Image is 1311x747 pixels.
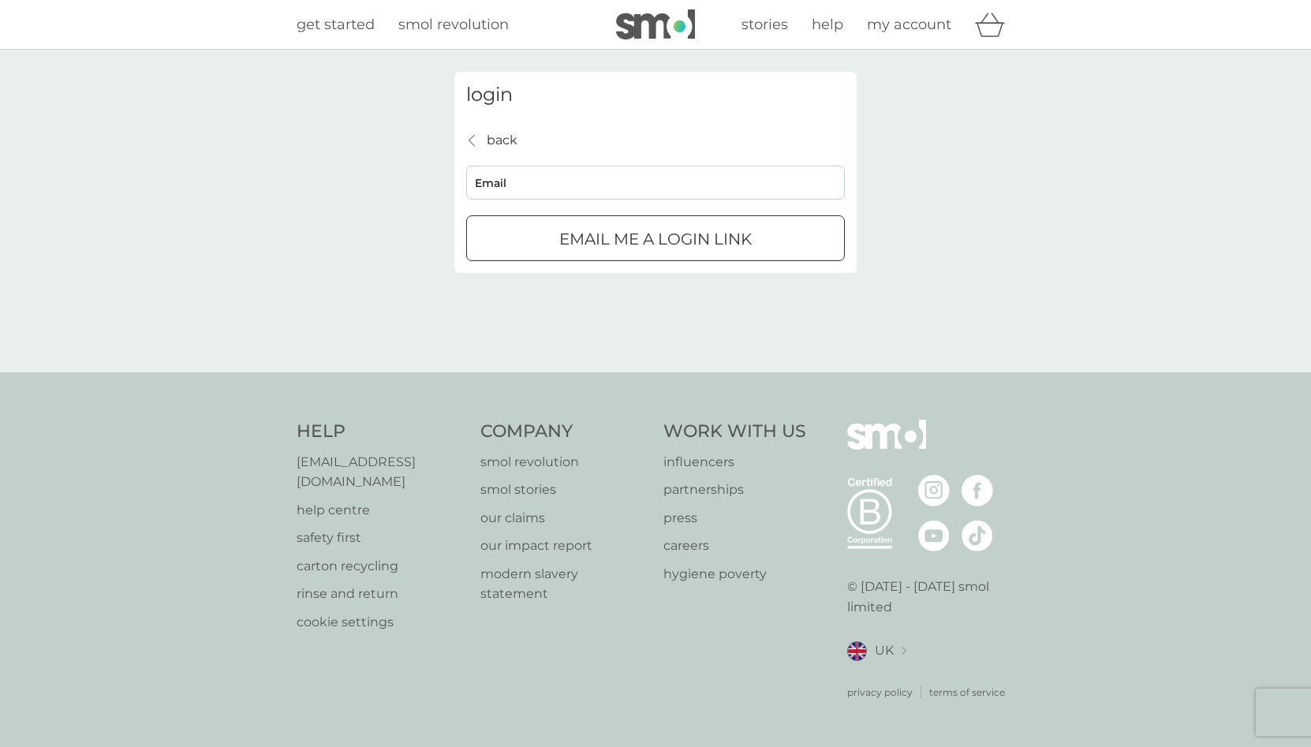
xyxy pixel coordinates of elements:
[480,508,648,529] a: our claims
[663,452,806,472] a: influencers
[918,520,950,551] img: visit the smol Youtube page
[918,475,950,506] img: visit the smol Instagram page
[875,641,894,661] span: UK
[847,685,913,700] a: privacy policy
[741,13,788,36] a: stories
[480,564,648,604] a: modern slavery statement
[616,9,695,39] img: smol
[297,612,465,633] a: cookie settings
[847,641,867,661] img: UK flag
[487,130,517,151] p: back
[847,420,926,473] img: smol
[663,564,806,585] a: hygiene poverty
[398,16,509,33] span: smol revolution
[398,13,509,36] a: smol revolution
[902,647,906,655] img: select a new location
[847,577,1015,617] p: © [DATE] - [DATE] smol limited
[962,475,993,506] img: visit the smol Facebook page
[297,528,465,548] a: safety first
[297,420,465,444] h4: Help
[559,226,752,252] p: Email me a login link
[480,452,648,472] a: smol revolution
[297,13,375,36] a: get started
[297,584,465,604] a: rinse and return
[480,480,648,500] a: smol stories
[663,480,806,500] a: partnerships
[466,84,845,106] h3: login
[812,13,843,36] a: help
[962,520,993,551] img: visit the smol Tiktok page
[663,508,806,529] a: press
[480,420,648,444] h4: Company
[466,215,845,261] button: Email me a login link
[663,536,806,556] a: careers
[975,9,1014,40] div: basket
[663,420,806,444] h4: Work With Us
[812,16,843,33] span: help
[741,16,788,33] span: stories
[297,500,465,521] a: help centre
[297,16,375,33] span: get started
[480,536,648,556] a: our impact report
[929,685,1005,700] a: terms of service
[867,16,951,33] span: my account
[297,556,465,577] a: carton recycling
[867,13,951,36] a: my account
[297,452,465,492] a: [EMAIL_ADDRESS][DOMAIN_NAME]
